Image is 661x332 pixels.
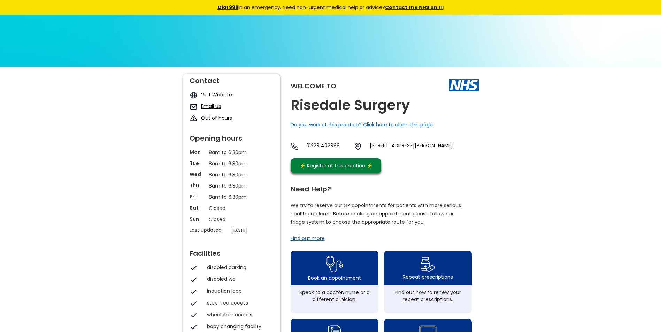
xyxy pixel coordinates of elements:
[354,142,362,150] img: practice location icon
[209,160,254,167] p: 8am to 6:30pm
[190,227,228,234] p: Last updated:
[296,162,376,169] div: ⚡️ Register at this practice ⚡️
[291,97,410,113] h2: Risedale Surgery
[207,311,270,318] div: wheelchair access
[294,289,375,303] div: Speak to a doctor, nurse or a different clinician.
[306,142,348,150] a: 01229 402999
[387,289,468,303] div: Find out how to renew your repeat prescriptions.
[207,264,270,271] div: disabled parking
[190,171,205,178] p: Wed
[190,204,205,211] p: Sat
[190,149,205,156] p: Mon
[207,276,270,283] div: disabled wc
[207,323,270,330] div: baby changing facility
[370,142,453,150] a: [STREET_ADDRESS][PERSON_NAME]
[209,182,254,190] p: 8am to 6:30pm
[190,114,198,122] img: exclamation icon
[190,74,273,84] div: Contact
[291,235,325,242] a: Find out more
[201,91,232,98] a: Visit Website
[190,91,198,99] img: globe icon
[209,215,254,223] p: Closed
[201,103,221,110] a: Email us
[291,158,381,173] a: ⚡️ Register at this practice ⚡️
[190,160,205,167] p: Tue
[190,131,273,142] div: Opening hours
[170,3,491,11] div: in an emergency. Need non-urgent medical help or advice?
[201,114,232,121] a: Out of hours
[291,121,433,128] a: Do you work at this practice? Click here to claim this page
[291,201,461,226] p: We try to reserve our GP appointments for patients with more serious health problems. Before book...
[291,251,378,313] a: book appointment icon Book an appointmentSpeak to a doctor, nurse or a different clinician.
[385,4,444,11] a: Contact the NHS on 111
[291,142,299,150] img: telephone icon
[449,79,479,91] img: The NHS logo
[190,193,205,200] p: Fri
[207,299,270,306] div: step free access
[209,171,254,179] p: 8am to 6:30pm
[291,182,472,192] div: Need Help?
[403,274,453,280] div: Repeat prescriptions
[326,254,343,275] img: book appointment icon
[209,204,254,212] p: Closed
[190,246,273,257] div: Facilities
[190,103,198,111] img: mail icon
[209,149,254,156] p: 8am to 6:30pm
[218,4,238,11] a: Dial 999
[420,255,435,274] img: repeat prescription icon
[190,215,205,222] p: Sun
[291,82,336,89] div: Welcome to
[207,287,270,294] div: induction loop
[308,275,361,282] div: Book an appointment
[384,251,472,313] a: repeat prescription iconRepeat prescriptionsFind out how to renew your repeat prescriptions.
[209,193,254,201] p: 8am to 6:30pm
[190,182,205,189] p: Thu
[231,227,277,234] p: [DATE]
